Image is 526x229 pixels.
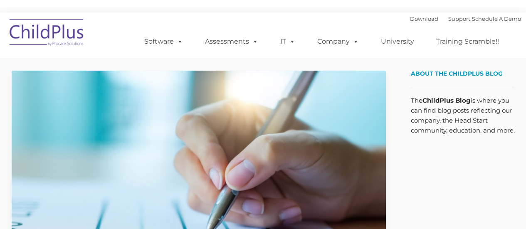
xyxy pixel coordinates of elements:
a: Support [448,15,470,22]
a: Training Scramble!! [428,33,507,50]
a: Assessments [197,33,267,50]
a: Schedule A Demo [472,15,521,22]
a: IT [272,33,304,50]
a: Download [410,15,438,22]
a: Software [136,33,191,50]
p: The is where you can find blog posts reflecting our company, the Head Start community, education,... [411,96,515,135]
a: University [373,33,422,50]
strong: ChildPlus Blog [422,96,471,104]
img: ChildPlus by Procare Solutions [5,13,89,54]
span: About the ChildPlus Blog [411,70,503,77]
font: | [410,15,521,22]
a: Company [309,33,367,50]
